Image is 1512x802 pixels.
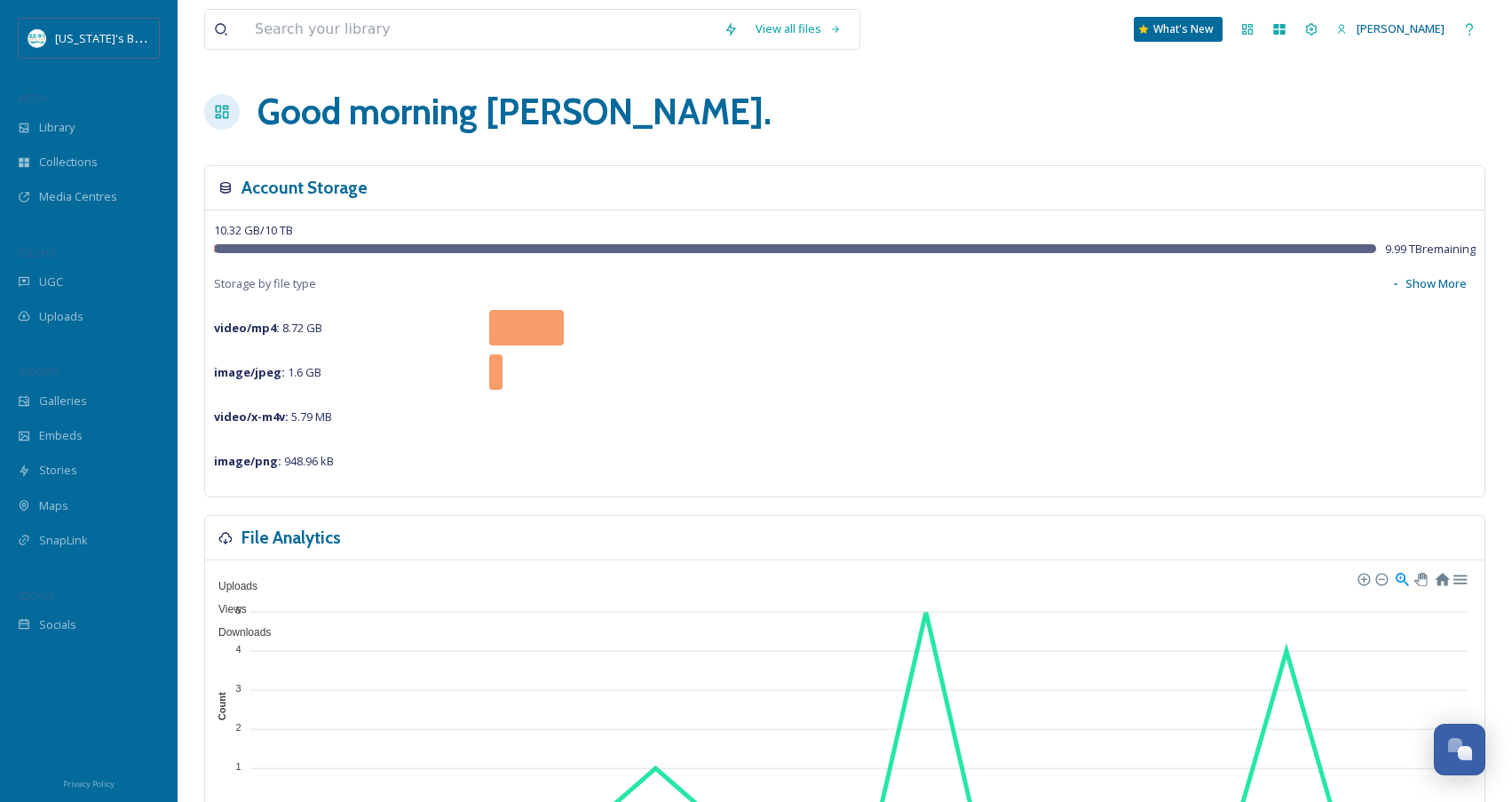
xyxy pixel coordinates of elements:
input: Search your library [246,10,715,49]
span: Library [39,119,75,136]
tspan: 3 [236,683,241,694]
div: Reset Zoom [1434,570,1449,585]
span: Uploads [205,580,257,592]
div: Panning [1414,573,1425,584]
span: 8.72 GB [214,320,322,336]
a: What's New [1134,17,1223,42]
span: [US_STATE]'s Beaches [55,29,173,46]
h1: Good morning [PERSON_NAME] . [257,85,772,139]
span: 1.6 GB [214,364,321,380]
span: Embeds [39,427,83,444]
div: Zoom In [1357,572,1369,584]
a: [PERSON_NAME] [1327,12,1453,46]
span: WIDGETS [18,365,59,378]
a: View all files [747,12,851,46]
text: Count [217,692,227,720]
span: Privacy Policy [63,778,115,790]
div: Menu [1452,570,1467,585]
span: 948.96 kB [214,453,334,469]
tspan: 1 [236,761,241,772]
div: Zoom Out [1374,572,1387,584]
span: Maps [39,497,68,514]
span: Media Centres [39,188,117,205]
strong: image/png : [214,453,281,469]
h3: File Analytics [241,525,341,551]
span: Storage by file type [214,275,316,292]
button: Show More [1381,266,1476,301]
h3: Account Storage [241,175,368,201]
span: Views [205,603,247,615]
span: Downloads [205,626,271,639]
span: UGC [39,274,63,290]
button: Open Chat [1434,724,1485,775]
span: SnapLink [39,532,88,549]
span: MEDIA [18,91,49,105]
span: Socials [39,616,76,633]
span: Stories [39,462,77,479]
strong: video/mp4 : [214,320,280,336]
strong: video/x-m4v : [214,409,289,425]
span: Galleries [39,393,87,409]
span: SOCIALS [18,589,53,602]
a: Privacy Policy [63,772,115,793]
span: 10.32 GB / 10 TB [214,222,293,238]
strong: image/jpeg : [214,364,285,380]
span: 9.99 TB remaining [1385,241,1476,258]
span: COLLECT [18,246,56,259]
tspan: 4 [236,644,241,655]
span: Collections [39,154,98,171]
tspan: 2 [236,722,241,733]
span: [PERSON_NAME] [1357,20,1445,36]
img: download.png [28,29,46,47]
div: Selection Zoom [1394,570,1409,585]
span: 5.79 MB [214,409,332,425]
tspan: 5 [236,604,241,615]
span: Uploads [39,308,83,325]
